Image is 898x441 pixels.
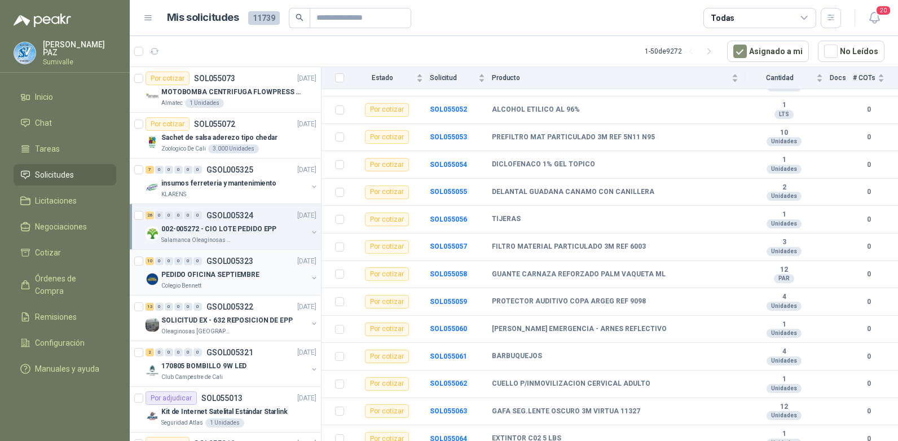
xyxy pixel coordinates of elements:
[853,269,884,280] b: 0
[745,156,823,165] b: 1
[430,215,467,223] b: SOL055056
[767,329,802,338] div: Unidades
[745,67,830,89] th: Cantidad
[818,41,884,62] button: No Leídos
[206,166,253,174] p: GSOL005325
[492,297,646,306] b: PROTECTOR AUDITIVO COPA ARGEG REF 9098
[297,165,316,175] p: [DATE]
[14,42,36,64] img: Company Logo
[365,130,409,144] div: Por cotizar
[35,117,52,129] span: Chat
[161,270,259,280] p: PEDIDO OFICINA SEPTIEMBRE
[161,373,223,382] p: Club Campestre de Cali
[492,215,521,224] b: TIJERAS
[165,166,173,174] div: 0
[351,67,430,89] th: Estado
[146,257,154,265] div: 10
[430,74,476,82] span: Solicitud
[35,337,85,349] span: Configuración
[161,99,183,108] p: Almatec
[35,363,99,375] span: Manuales y ayuda
[745,74,814,82] span: Cantidad
[853,132,884,143] b: 0
[875,5,891,16] span: 20
[297,73,316,84] p: [DATE]
[43,41,116,56] p: [PERSON_NAME] PAZ
[146,318,159,332] img: Company Logo
[155,211,164,219] div: 0
[365,323,409,336] div: Por cotizar
[767,411,802,420] div: Unidades
[205,418,244,427] div: 1 Unidades
[155,166,164,174] div: 0
[161,87,302,98] p: MOTOBOMBA CENTRIFUGA FLOWPRESS 1.5HP-220
[492,407,640,416] b: GAFA SEG.LENTE OSCURO 3M VIRTUA 11327
[430,352,467,360] b: SOL055061
[745,183,823,192] b: 2
[767,247,802,256] div: Unidades
[853,74,875,82] span: # COTs
[193,166,202,174] div: 0
[146,346,319,382] a: 2 0 0 0 0 0 GSOL005321[DATE] Company Logo170805 BOMBILLO 9W LEDClub Campestre de Cali
[767,137,802,146] div: Unidades
[193,257,202,265] div: 0
[130,113,321,158] a: Por cotizarSOL055072[DATE] Company LogoSachet de salsa aderezo tipo chedarZoologico De Cali3.000 ...
[430,105,467,113] a: SOL055052
[35,195,77,207] span: Licitaciones
[767,384,802,393] div: Unidades
[161,236,232,245] p: Salamanca Oleaginosas SAS
[365,158,409,171] div: Por cotizar
[853,67,898,89] th: # COTs
[174,166,183,174] div: 0
[864,8,884,28] button: 20
[194,120,235,128] p: SOL055072
[365,350,409,363] div: Por cotizar
[165,303,173,311] div: 0
[35,169,74,181] span: Solicitudes
[745,101,823,110] b: 1
[767,356,802,365] div: Unidades
[174,257,183,265] div: 0
[206,257,253,265] p: GSOL005323
[14,268,116,302] a: Órdenes de Compra
[146,135,159,149] img: Company Logo
[711,12,734,24] div: Todas
[165,211,173,219] div: 0
[365,240,409,254] div: Por cotizar
[146,181,159,195] img: Company Logo
[201,394,243,402] p: SOL055013
[161,178,276,189] p: insumos ferreteria y mantenimiento
[430,242,467,250] b: SOL055057
[365,186,409,199] div: Por cotizar
[853,241,884,252] b: 0
[492,160,595,169] b: DICLOFENACO 1% GEL TOPICO
[853,104,884,115] b: 0
[161,361,246,372] p: 170805 BOMBILLO 9W LED
[161,133,278,143] p: Sachet de salsa aderezo tipo chedar
[296,14,303,21] span: search
[146,117,190,131] div: Por cotizar
[161,281,201,290] p: Colegio Bennett
[430,407,467,415] b: SOL055063
[745,266,823,275] b: 12
[297,347,316,358] p: [DATE]
[35,220,87,233] span: Negociaciones
[146,300,319,336] a: 13 0 0 0 0 0 GSOL005322[DATE] Company LogoSOLICITUD EX - 632 REPOSICION DE EPPOleaginosas [GEOGRA...
[745,210,823,219] b: 1
[365,267,409,281] div: Por cotizar
[430,270,467,278] a: SOL055058
[193,349,202,356] div: 0
[430,67,492,89] th: Solicitud
[184,349,192,356] div: 0
[430,298,467,306] b: SOL055059
[167,10,239,26] h1: Mis solicitudes
[430,161,467,169] b: SOL055054
[727,41,809,62] button: Asignado a mi
[206,211,253,219] p: GSOL005324
[297,119,316,130] p: [DATE]
[248,11,280,25] span: 11739
[165,257,173,265] div: 0
[430,188,467,196] a: SOL055055
[146,209,319,245] a: 26 0 0 0 0 0 GSOL005324[DATE] Company Logo002-005272 - CIO LOTE PEDIDO EPPSalamanca Oleaginosas SAS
